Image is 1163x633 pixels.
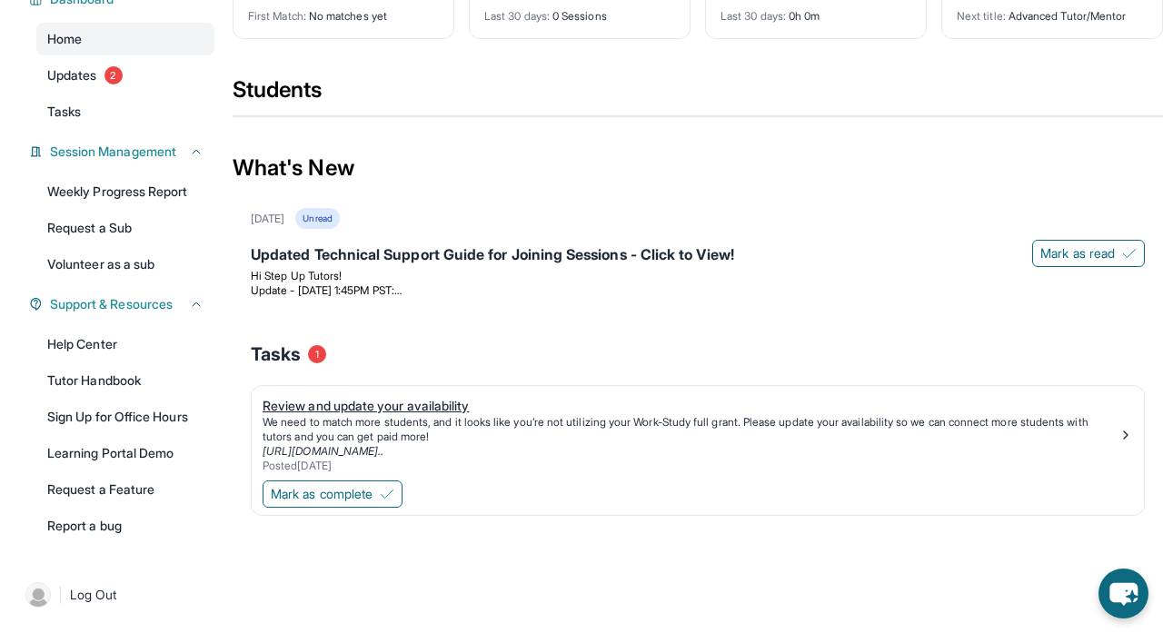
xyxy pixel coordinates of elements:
span: | [58,584,63,606]
div: Unread [295,208,339,229]
img: Mark as read [1122,246,1137,261]
button: chat-button [1098,569,1148,618]
a: [URL][DOMAIN_NAME].. [263,444,383,458]
div: Updated Technical Support Guide for Joining Sessions - Click to View! [251,243,1145,269]
span: Tasks [47,103,81,121]
div: We need to match more students, and it looks like you’re not utilizing your Work-Study full grant... [263,415,1118,444]
button: Support & Resources [43,295,204,313]
span: Mark as read [1040,244,1115,262]
a: Home [36,23,214,55]
img: Mark as complete [380,487,394,501]
div: Review and update your availability [263,397,1118,415]
span: Tasks [251,341,301,367]
span: Support & Resources [50,295,173,313]
span: Updates [47,66,97,84]
span: Last 30 days : [721,9,786,23]
button: Session Management [43,143,204,161]
a: Report a bug [36,509,214,542]
a: Volunteer as a sub [36,248,214,281]
a: Help Center [36,328,214,361]
a: Tutor Handbook [36,364,214,397]
span: Update - [DATE] 1:45PM PST: [251,283,402,297]
span: Last 30 days : [484,9,550,23]
span: Log Out [70,586,117,604]
div: What's New [233,128,1163,208]
img: user-img [25,582,51,608]
span: 1 [308,345,326,363]
span: Mark as complete [271,485,373,503]
a: Weekly Progress Report [36,175,214,208]
a: Tasks [36,95,214,128]
a: |Log Out [18,575,214,615]
a: Request a Feature [36,473,214,506]
div: [DATE] [251,212,284,226]
a: Sign Up for Office Hours [36,401,214,433]
span: Session Management [50,143,176,161]
span: Next title : [957,9,1006,23]
div: Posted [DATE] [263,459,1118,473]
a: Updates2 [36,59,214,92]
div: Students [233,75,1163,115]
a: Review and update your availabilityWe need to match more students, and it looks like you’re not u... [252,386,1144,477]
span: Hi Step Up Tutors! [251,269,342,282]
span: First Match : [248,9,306,23]
a: Request a Sub [36,212,214,244]
span: Home [47,30,82,48]
button: Mark as complete [263,480,403,508]
button: Mark as read [1032,240,1145,267]
span: 2 [104,66,123,84]
a: Learning Portal Demo [36,437,214,470]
